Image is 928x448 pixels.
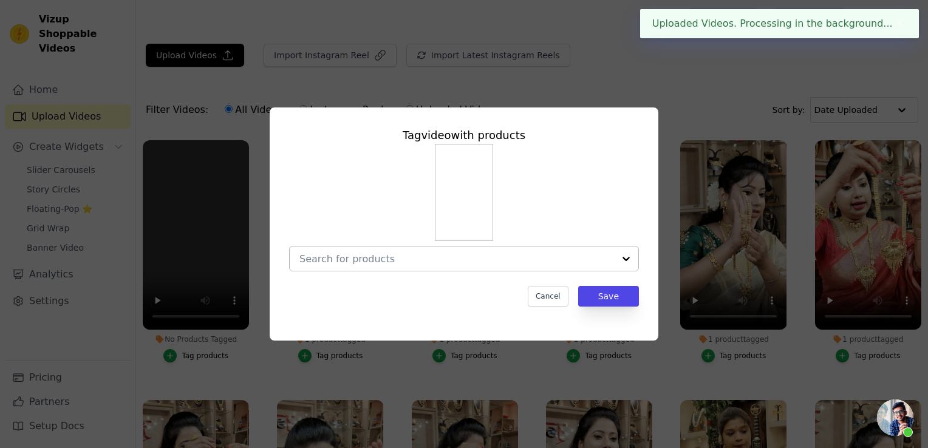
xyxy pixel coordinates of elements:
[578,286,639,307] button: Save
[299,253,614,265] input: Search for products
[640,9,919,38] div: Uploaded Videos. Processing in the background...
[877,399,913,436] a: Open chat
[289,127,639,144] div: Tag video with products
[528,286,568,307] button: Cancel
[893,16,907,31] button: Close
